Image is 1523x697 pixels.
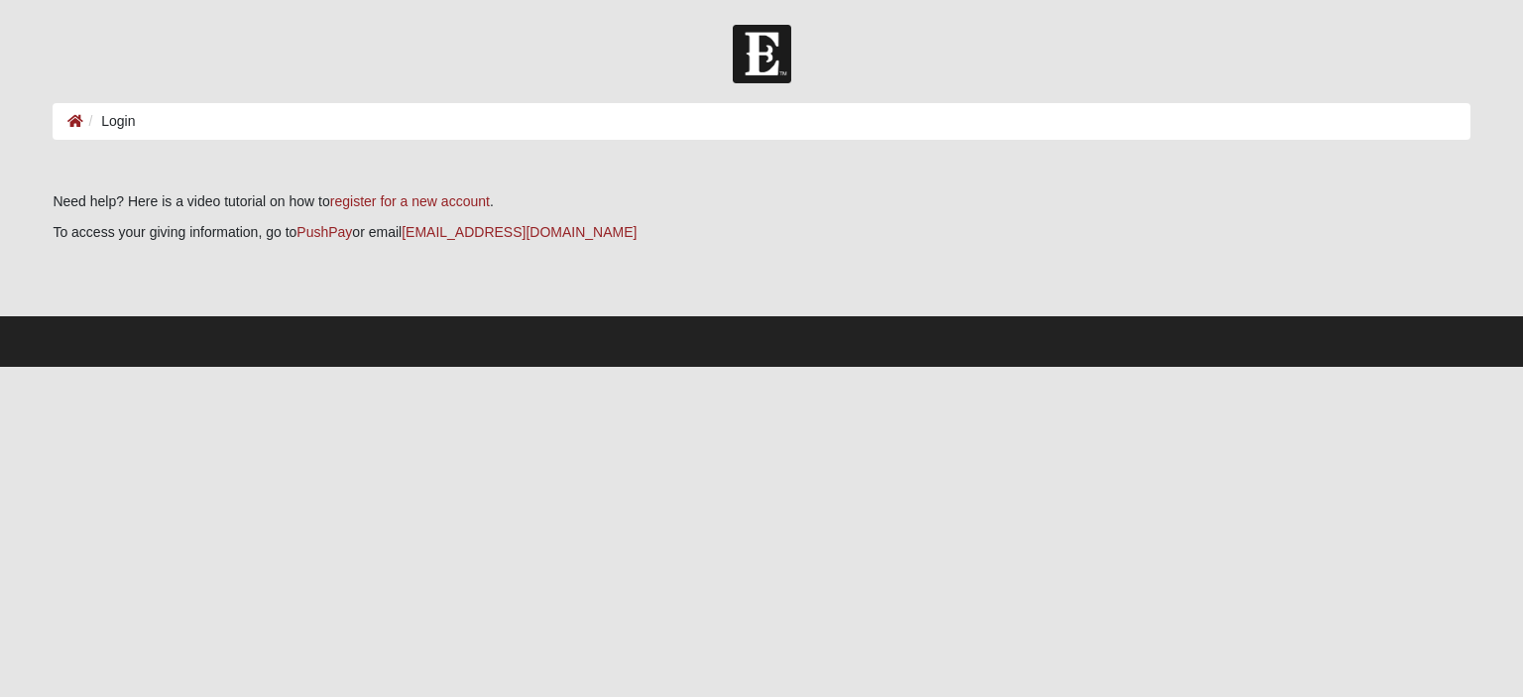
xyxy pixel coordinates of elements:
[296,224,352,240] a: PushPay
[402,224,637,240] a: [EMAIL_ADDRESS][DOMAIN_NAME]
[53,222,1469,243] p: To access your giving information, go to or email
[733,25,791,83] img: Church of Eleven22 Logo
[83,111,135,132] li: Login
[53,191,1469,212] p: Need help? Here is a video tutorial on how to .
[330,193,490,209] a: register for a new account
